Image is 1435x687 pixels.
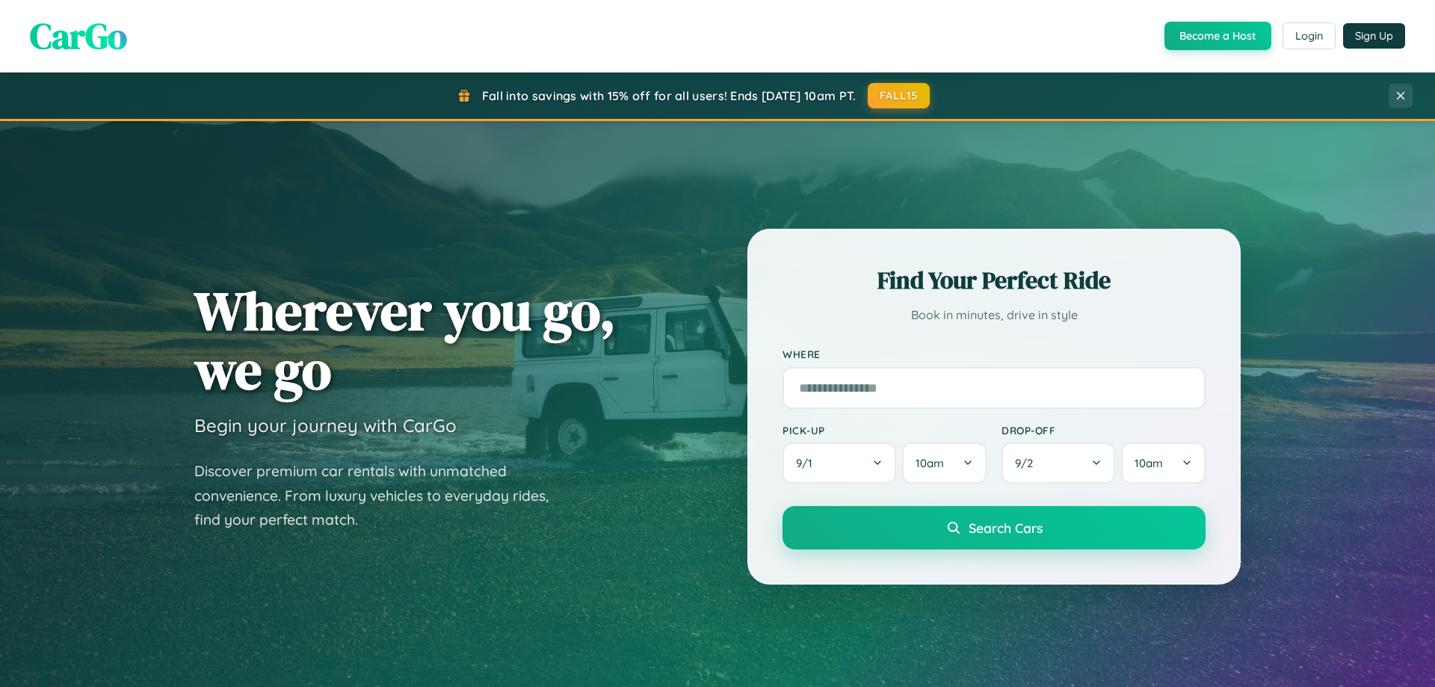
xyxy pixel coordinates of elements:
[1343,23,1405,49] button: Sign Up
[783,424,987,437] label: Pick-up
[1283,22,1336,49] button: Login
[1164,22,1271,50] button: Become a Host
[194,414,457,437] h3: Begin your journey with CarGo
[1002,443,1115,484] button: 9/2
[482,88,857,103] span: Fall into savings with 15% off for all users! Ends [DATE] 10am PT.
[868,83,931,108] button: FALL15
[30,11,127,61] span: CarGo
[783,304,1206,326] p: Book in minutes, drive in style
[783,506,1206,549] button: Search Cars
[1015,456,1040,470] span: 9 / 2
[796,456,820,470] span: 9 / 1
[969,520,1043,536] span: Search Cars
[194,281,616,399] h1: Wherever you go, we go
[783,348,1206,361] label: Where
[1002,424,1206,437] label: Drop-off
[194,459,568,532] p: Discover premium car rentals with unmatched convenience. From luxury vehicles to everyday rides, ...
[1121,443,1206,484] button: 10am
[902,443,987,484] button: 10am
[783,264,1206,297] h2: Find Your Perfect Ride
[916,456,944,470] span: 10am
[1135,456,1163,470] span: 10am
[783,443,896,484] button: 9/1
